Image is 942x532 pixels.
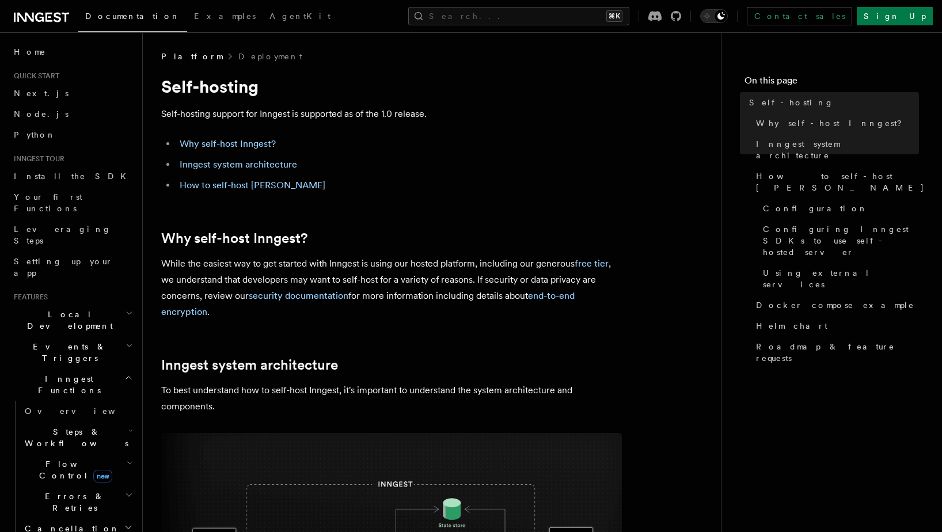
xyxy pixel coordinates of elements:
span: Local Development [9,309,126,332]
a: Home [9,41,135,62]
span: Your first Functions [14,192,82,213]
a: Helm chart [751,316,919,336]
span: Inngest Functions [9,373,124,396]
button: Local Development [9,304,135,336]
a: Leveraging Steps [9,219,135,251]
span: How to self-host [PERSON_NAME] [756,170,925,193]
button: Inngest Functions [9,368,135,401]
span: Home [14,46,46,58]
span: Overview [25,406,143,416]
span: Next.js [14,89,69,98]
span: AgentKit [269,12,331,21]
span: Examples [194,12,256,21]
button: Search...⌘K [408,7,629,25]
span: Why self-host Inngest? [756,117,910,129]
kbd: ⌘K [606,10,622,22]
a: Using external services [758,263,919,295]
span: Quick start [9,71,59,81]
a: Inngest system architecture [751,134,919,166]
a: Your first Functions [9,187,135,219]
span: Configuration [763,203,868,214]
a: Examples [187,3,263,31]
a: Why self-host Inngest? [751,113,919,134]
button: Events & Triggers [9,336,135,368]
p: While the easiest way to get started with Inngest is using our hosted platform, including our gen... [161,256,622,320]
a: Self-hosting [745,92,919,113]
a: Node.js [9,104,135,124]
span: Inngest tour [9,154,64,164]
a: Setting up your app [9,251,135,283]
span: Setting up your app [14,257,113,278]
a: How to self-host [PERSON_NAME] [180,180,325,191]
span: new [93,470,112,482]
p: Self-hosting support for Inngest is supported as of the 1.0 release. [161,106,622,122]
h1: Self-hosting [161,76,622,97]
span: Documentation [85,12,180,21]
a: Documentation [78,3,187,32]
a: Sign Up [857,7,933,25]
a: Inngest system architecture [161,357,338,373]
a: AgentKit [263,3,337,31]
span: Platform [161,51,222,62]
button: Toggle dark mode [700,9,728,23]
span: Leveraging Steps [14,225,111,245]
a: Roadmap & feature requests [751,336,919,368]
span: Helm chart [756,320,827,332]
span: Python [14,130,56,139]
a: Why self-host Inngest? [180,138,276,149]
span: Node.js [14,109,69,119]
span: Events & Triggers [9,341,126,364]
a: Contact sales [747,7,852,25]
a: free tier [575,258,609,269]
button: Flow Controlnew [20,454,135,486]
a: Configuration [758,198,919,219]
span: Flow Control [20,458,127,481]
p: To best understand how to self-host Inngest, it's important to understand the system architecture... [161,382,622,415]
span: Using external services [763,267,919,290]
a: Why self-host Inngest? [161,230,307,246]
a: Configuring Inngest SDKs to use self-hosted server [758,219,919,263]
a: Install the SDK [9,166,135,187]
span: Inngest system architecture [756,138,919,161]
span: Roadmap & feature requests [756,341,919,364]
button: Errors & Retries [20,486,135,518]
a: Overview [20,401,135,421]
span: Docker compose example [756,299,914,311]
span: Features [9,292,48,302]
a: How to self-host [PERSON_NAME] [751,166,919,198]
a: Next.js [9,83,135,104]
span: Configuring Inngest SDKs to use self-hosted server [763,223,919,258]
span: Install the SDK [14,172,133,181]
a: Docker compose example [751,295,919,316]
h4: On this page [745,74,919,92]
a: security documentation [249,290,348,301]
a: Inngest system architecture [180,159,297,170]
span: Steps & Workflows [20,426,128,449]
span: Errors & Retries [20,491,125,514]
span: Self-hosting [749,97,834,108]
button: Steps & Workflows [20,421,135,454]
a: Python [9,124,135,145]
a: Deployment [238,51,302,62]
